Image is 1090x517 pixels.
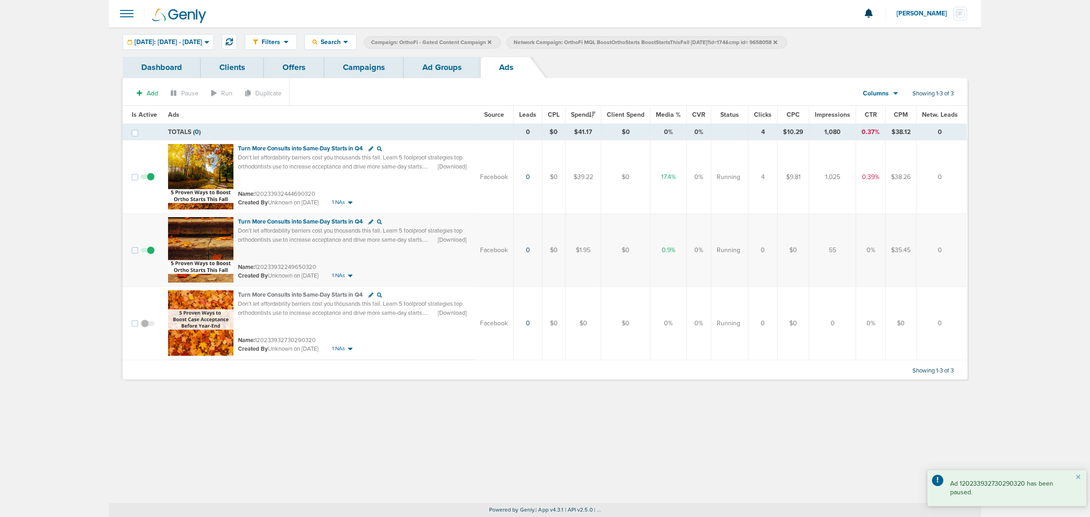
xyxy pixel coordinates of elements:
[809,140,856,214] td: 1,025
[109,507,981,513] p: Powered by Genly.
[324,57,404,78] a: Campaigns
[601,287,650,360] td: $0
[787,111,800,119] span: CPC
[894,111,908,119] span: CPM
[484,111,504,119] span: Source
[565,124,601,140] td: $41.17
[238,218,363,225] span: Turn More Consults into Same-Day Starts in Q4
[519,111,536,119] span: Leads
[317,38,343,46] span: Search
[601,140,650,214] td: $0
[886,140,917,214] td: $38.26
[748,124,778,140] td: 4
[404,57,481,78] a: Ad Groups
[754,111,772,119] span: Clicks
[748,140,778,214] td: 4
[601,214,650,287] td: $0
[168,144,233,209] img: Ad image
[535,507,563,513] span: | App v4.3.1
[692,111,705,119] span: CVR
[123,57,201,78] a: Dashboard
[238,145,363,152] span: Turn More Consults into Same-Day Starts in Q4
[542,124,565,140] td: $0
[565,140,601,214] td: $39.22
[917,140,967,214] td: 0
[238,337,255,344] span: Name:
[687,214,711,287] td: 0%
[147,89,158,97] span: Add
[778,287,809,360] td: $0
[238,199,318,207] small: Unknown on [DATE]
[594,507,601,513] span: | ...
[238,190,315,198] small: 120233932444690320
[238,199,268,206] span: Created By
[863,89,889,98] span: Columns
[720,111,739,119] span: Status
[475,287,514,360] td: Facebook
[438,163,466,171] span: [Download]
[332,199,345,206] span: 1 NAs
[195,128,199,136] span: 0
[565,214,601,287] td: $1.95
[650,214,687,287] td: 0.9%
[778,214,809,287] td: $0
[238,263,316,271] small: 120233932249650320
[687,140,711,214] td: 0%
[132,87,163,100] button: Add
[526,246,530,254] a: 0
[809,214,856,287] td: 55
[238,337,316,344] small: 120233932730290320
[238,300,462,325] span: Don’t let affordability barriers cost you thousands this fall. Learn 5 foolproof strategies top o...
[238,190,255,198] span: Name:
[886,124,917,140] td: $38.12
[886,214,917,287] td: $35.45
[475,214,514,287] td: Facebook
[809,124,856,140] td: 1,080
[748,214,778,287] td: 0
[922,111,958,119] span: Netw. Leads
[886,287,917,360] td: $0
[912,367,954,375] span: Showing 1-3 of 3
[856,140,886,214] td: 0.39%
[565,507,593,513] span: | API v2.5.0
[238,263,255,271] span: Name:
[438,309,466,317] span: [Download]
[238,291,363,298] span: Turn More Consults into Same-Day Starts in Q4
[917,124,967,140] td: 0
[438,236,466,244] span: [Download]
[607,111,644,119] span: Client Spend
[238,272,318,280] small: Unknown on [DATE]
[514,39,777,46] span: Network Campaign: OrthoFi MQL BoostOrthoStarts BoostStartsThisFall [DATE]?id=174&cmp id= 9658058
[897,10,953,17] span: [PERSON_NAME]
[856,214,886,287] td: 0%
[475,140,514,214] td: Facebook
[238,345,268,353] span: Created By
[687,287,711,360] td: 0%
[258,38,284,46] span: Filters
[481,57,532,78] a: Ads
[238,345,318,353] small: Unknown on [DATE]
[168,217,233,283] img: Ad image
[134,39,202,45] span: [DATE]: [DATE] - [DATE]
[238,154,462,179] span: Don’t let affordability barriers cost you thousands this fall. Learn 5 foolproof strategies top o...
[542,287,565,360] td: $0
[656,111,681,119] span: Media %
[571,111,595,119] span: Spend
[717,173,740,182] span: Running
[542,214,565,287] td: $0
[717,246,740,255] span: Running
[542,140,565,214] td: $0
[332,345,345,353] span: 1 NAs
[912,90,954,98] span: Showing 1-3 of 3
[917,287,967,360] td: 0
[865,111,877,119] span: CTR
[526,319,530,327] a: 0
[371,39,491,46] span: Campaign: OrthoFi - Gated Content Campaign
[748,287,778,360] td: 0
[264,57,324,78] a: Offers
[132,111,157,119] span: Is Active
[238,272,268,279] span: Created By
[856,287,886,360] td: 0%
[1075,472,1081,483] button: Close
[650,140,687,214] td: 17.4%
